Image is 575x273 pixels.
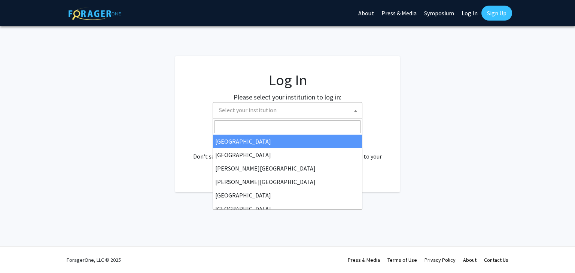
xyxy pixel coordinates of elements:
[234,92,341,102] label: Please select your institution to log in:
[387,257,417,263] a: Terms of Use
[213,162,362,175] li: [PERSON_NAME][GEOGRAPHIC_DATA]
[425,257,456,263] a: Privacy Policy
[463,257,477,263] a: About
[484,257,508,263] a: Contact Us
[216,102,362,118] span: Select your institution
[215,120,360,133] input: Search
[213,148,362,162] li: [GEOGRAPHIC_DATA]
[213,202,362,215] li: [GEOGRAPHIC_DATA]
[67,247,121,273] div: ForagerOne, LLC © 2025
[190,71,385,89] h1: Log In
[69,7,121,20] img: ForagerOne Logo
[190,134,385,170] div: No account? . Don't see your institution? about bringing ForagerOne to your institution.
[481,6,512,21] a: Sign Up
[6,239,32,267] iframe: Chat
[213,135,362,148] li: [GEOGRAPHIC_DATA]
[219,106,277,114] span: Select your institution
[348,257,380,263] a: Press & Media
[213,102,362,119] span: Select your institution
[213,188,362,202] li: [GEOGRAPHIC_DATA]
[213,175,362,188] li: [PERSON_NAME][GEOGRAPHIC_DATA]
